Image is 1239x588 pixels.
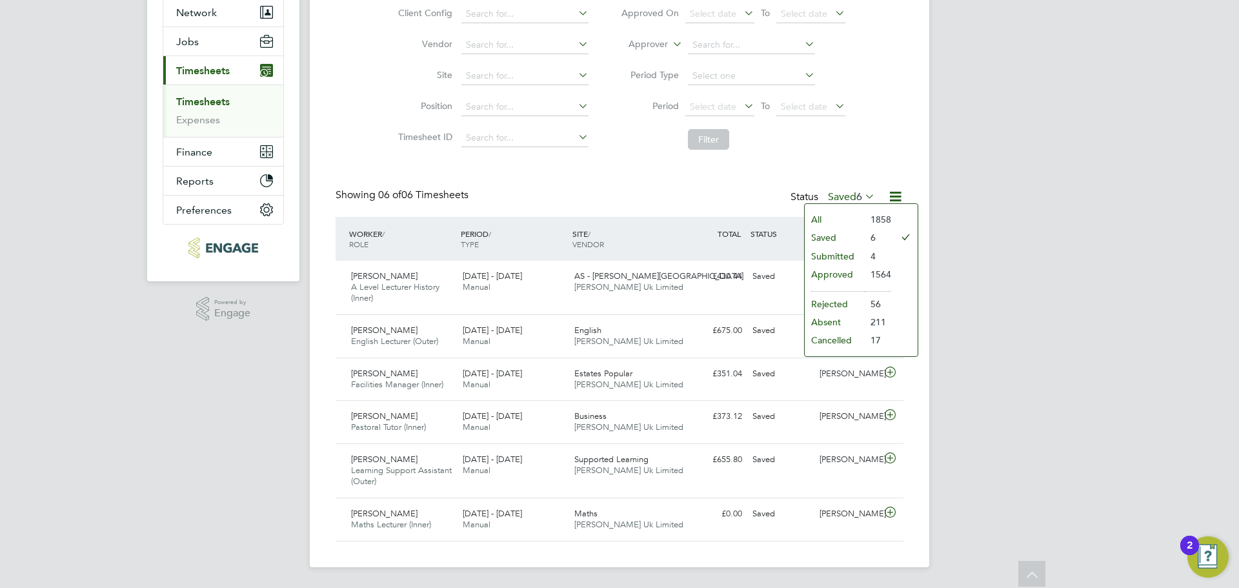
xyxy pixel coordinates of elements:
[463,368,522,379] span: [DATE] - [DATE]
[351,368,418,379] span: [PERSON_NAME]
[680,503,747,525] div: £0.00
[163,167,283,195] button: Reports
[378,188,468,201] span: 06 Timesheets
[621,7,679,19] label: Approved On
[864,313,891,331] li: 211
[461,67,589,85] input: Search for...
[463,411,522,421] span: [DATE] - [DATE]
[461,36,589,54] input: Search for...
[828,190,875,203] label: Saved
[176,146,212,158] span: Finance
[791,188,878,207] div: Status
[805,313,864,331] li: Absent
[461,98,589,116] input: Search for...
[382,228,385,239] span: /
[621,69,679,81] label: Period Type
[463,454,522,465] span: [DATE] - [DATE]
[351,281,439,303] span: A Level Lecturer History (Inner)
[856,190,862,203] span: 6
[351,325,418,336] span: [PERSON_NAME]
[621,100,679,112] label: Period
[757,5,774,21] span: To
[718,228,741,239] span: TOTAL
[688,129,729,150] button: Filter
[463,281,490,292] span: Manual
[864,228,891,247] li: 6
[574,325,601,336] span: English
[574,368,632,379] span: Estates Popular
[463,379,490,390] span: Manual
[588,228,590,239] span: /
[163,56,283,85] button: Timesheets
[574,519,683,530] span: [PERSON_NAME] Uk Limited
[176,114,220,126] a: Expenses
[176,175,214,187] span: Reports
[463,465,490,476] span: Manual
[176,6,217,19] span: Network
[351,519,431,530] span: Maths Lecturer (Inner)
[163,27,283,56] button: Jobs
[610,38,668,51] label: Approver
[864,247,891,265] li: 4
[680,449,747,471] div: £655.80
[747,449,814,471] div: Saved
[814,406,881,427] div: [PERSON_NAME]
[572,239,604,249] span: VENDOR
[805,228,864,247] li: Saved
[394,7,452,19] label: Client Config
[176,35,199,48] span: Jobs
[351,508,418,519] span: [PERSON_NAME]
[688,36,815,54] input: Search for...
[569,222,681,256] div: SITE
[176,65,230,77] span: Timesheets
[214,308,250,319] span: Engage
[458,222,569,256] div: PERIOD
[747,363,814,385] div: Saved
[351,336,438,347] span: English Lecturer (Outer)
[747,503,814,525] div: Saved
[394,100,452,112] label: Position
[176,204,232,216] span: Preferences
[864,210,891,228] li: 1858
[574,465,683,476] span: [PERSON_NAME] Uk Limited
[176,96,230,108] a: Timesheets
[680,406,747,427] div: £373.12
[463,421,490,432] span: Manual
[349,239,368,249] span: ROLE
[346,222,458,256] div: WORKER
[574,421,683,432] span: [PERSON_NAME] Uk Limited
[394,131,452,143] label: Timesheet ID
[196,297,251,321] a: Powered byEngage
[188,238,257,258] img: morganhunt-logo-retina.png
[394,69,452,81] label: Site
[463,519,490,530] span: Manual
[805,210,864,228] li: All
[574,508,598,519] span: Maths
[1187,545,1193,562] div: 2
[574,336,683,347] span: [PERSON_NAME] Uk Limited
[864,331,891,349] li: 17
[747,320,814,341] div: Saved
[574,379,683,390] span: [PERSON_NAME] Uk Limited
[864,295,891,313] li: 56
[214,297,250,308] span: Powered by
[747,406,814,427] div: Saved
[351,454,418,465] span: [PERSON_NAME]
[351,270,418,281] span: [PERSON_NAME]
[814,503,881,525] div: [PERSON_NAME]
[805,265,864,283] li: Approved
[574,411,607,421] span: Business
[690,101,736,112] span: Select date
[351,421,426,432] span: Pastoral Tutor (Inner)
[814,363,881,385] div: [PERSON_NAME]
[461,5,589,23] input: Search for...
[461,129,589,147] input: Search for...
[805,295,864,313] li: Rejected
[394,38,452,50] label: Vendor
[814,449,881,471] div: [PERSON_NAME]
[163,85,283,137] div: Timesheets
[781,101,827,112] span: Select date
[680,363,747,385] div: £351.04
[690,8,736,19] span: Select date
[781,8,827,19] span: Select date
